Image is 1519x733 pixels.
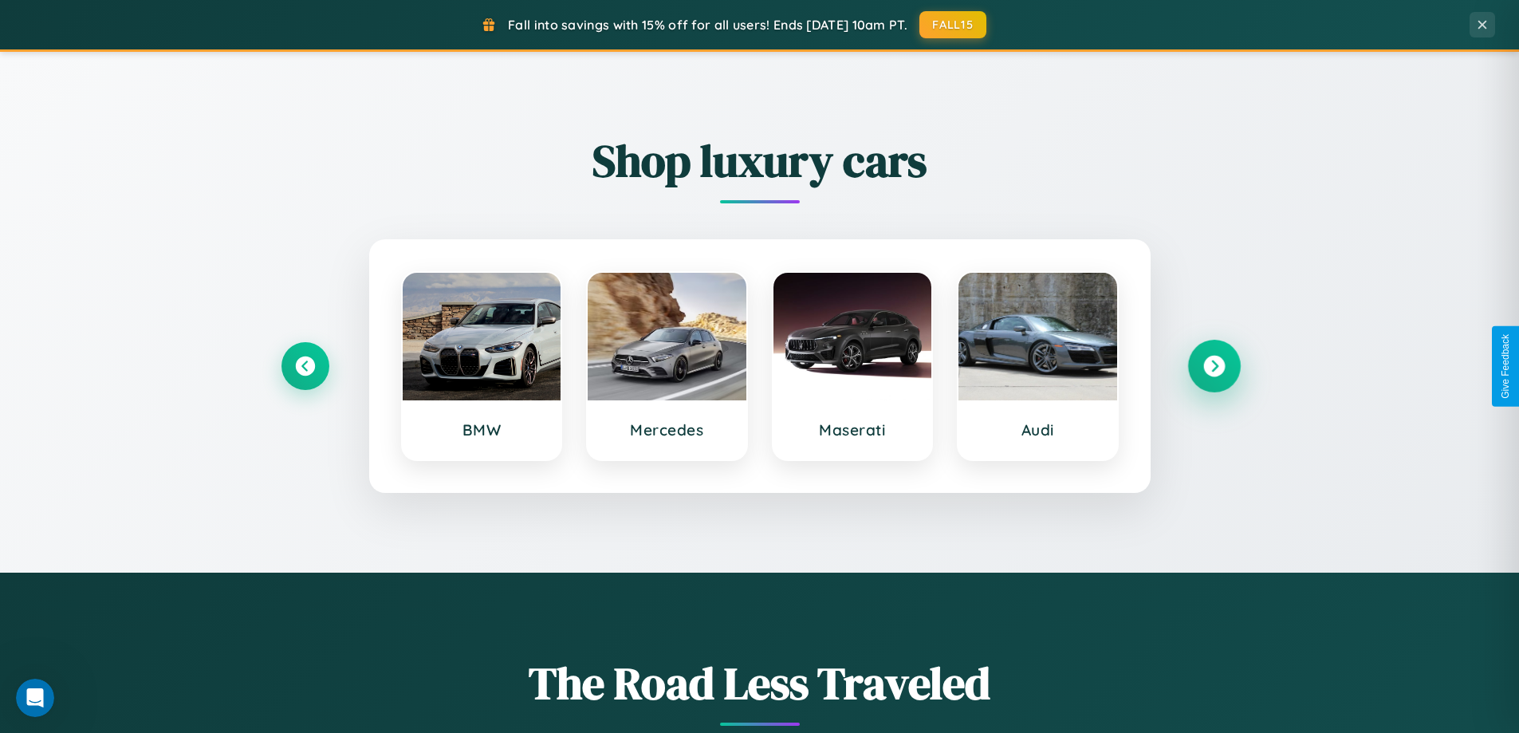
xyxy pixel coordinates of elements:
iframe: Intercom live chat [16,679,54,717]
h2: Shop luxury cars [281,130,1238,191]
h3: Mercedes [604,420,730,439]
h1: The Road Less Traveled [281,652,1238,714]
h3: BMW [419,420,545,439]
button: FALL15 [919,11,986,38]
span: Fall into savings with 15% off for all users! Ends [DATE] 10am PT. [508,17,907,33]
div: Give Feedback [1500,334,1511,399]
h3: Audi [974,420,1101,439]
h3: Maserati [789,420,916,439]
